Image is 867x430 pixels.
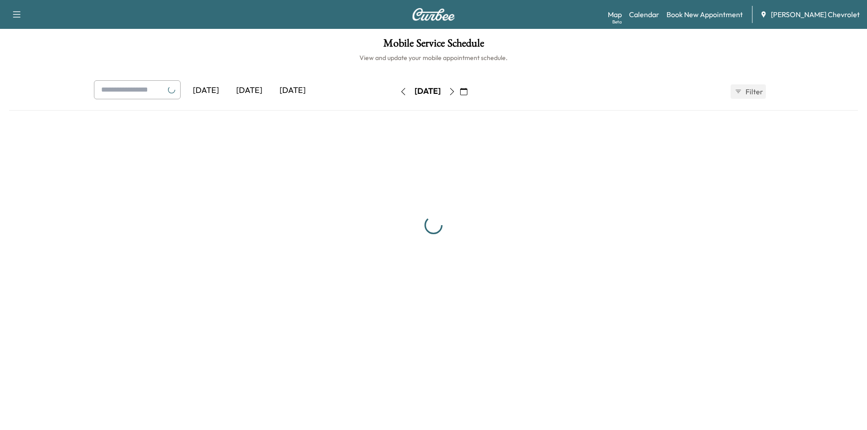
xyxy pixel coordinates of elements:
[667,9,743,20] a: Book New Appointment
[746,86,762,97] span: Filter
[184,80,228,101] div: [DATE]
[731,84,766,99] button: Filter
[629,9,659,20] a: Calendar
[9,53,858,62] h6: View and update your mobile appointment schedule.
[271,80,314,101] div: [DATE]
[612,18,622,25] div: Beta
[415,86,441,97] div: [DATE]
[771,9,860,20] span: [PERSON_NAME] Chevrolet
[228,80,271,101] div: [DATE]
[412,8,455,21] img: Curbee Logo
[608,9,622,20] a: MapBeta
[9,38,858,53] h1: Mobile Service Schedule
